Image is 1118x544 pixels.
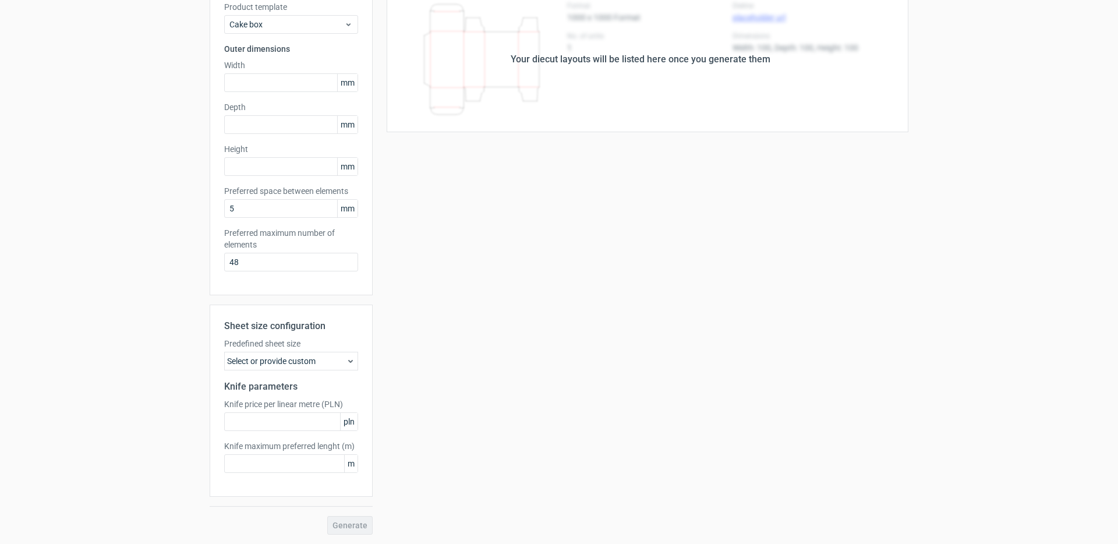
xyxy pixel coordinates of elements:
[224,1,358,13] label: Product template
[337,158,358,175] span: mm
[224,398,358,410] label: Knife price per linear metre (PLN)
[224,227,358,250] label: Preferred maximum number of elements
[344,455,358,472] span: m
[511,52,770,66] div: Your diecut layouts will be listed here once you generate them
[224,440,358,452] label: Knife maximum preferred lenght (m)
[224,185,358,197] label: Preferred space between elements
[224,43,358,55] h3: Outer dimensions
[224,380,358,394] h2: Knife parameters
[224,101,358,113] label: Depth
[224,59,358,71] label: Width
[224,338,358,349] label: Predefined sheet size
[229,19,344,30] span: Cake box
[337,116,358,133] span: mm
[224,352,358,370] div: Select or provide custom
[337,200,358,217] span: mm
[340,413,358,430] span: pln
[224,143,358,155] label: Height
[337,74,358,91] span: mm
[224,319,358,333] h2: Sheet size configuration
